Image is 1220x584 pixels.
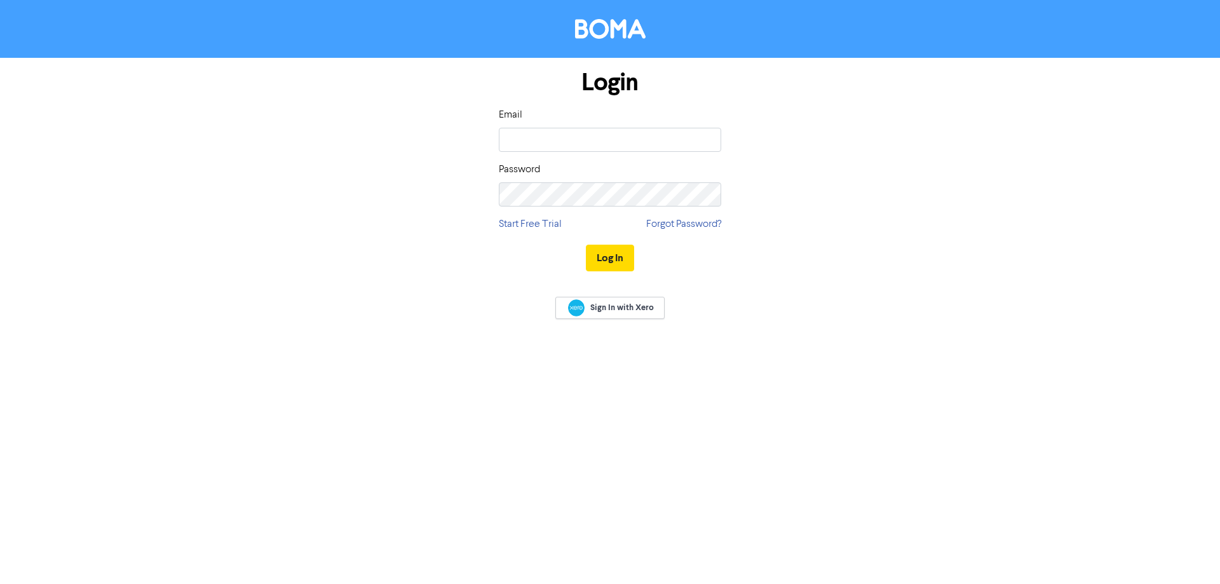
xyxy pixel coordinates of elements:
[499,68,721,97] h1: Login
[555,297,665,319] a: Sign In with Xero
[499,217,562,232] a: Start Free Trial
[568,299,585,316] img: Xero logo
[575,19,646,39] img: BOMA Logo
[586,245,634,271] button: Log In
[646,217,721,232] a: Forgot Password?
[499,162,540,177] label: Password
[590,302,654,313] span: Sign In with Xero
[499,107,522,123] label: Email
